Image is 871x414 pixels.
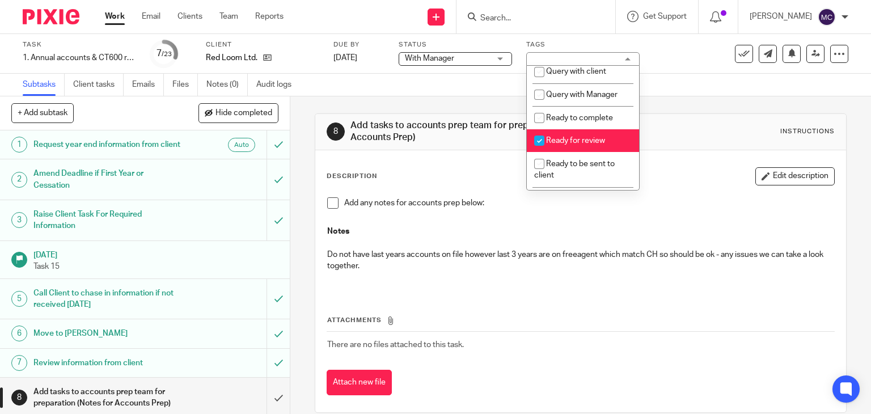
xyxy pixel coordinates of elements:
span: Ready to complete [546,114,613,122]
span: Query with client [546,67,606,75]
span: Get Support [643,12,687,20]
a: Clients [177,11,202,22]
h1: Request year end information from client [33,136,181,153]
span: There are no files attached to this task. [327,341,464,349]
a: Files [172,74,198,96]
div: Auto [228,138,255,152]
a: Client tasks [73,74,124,96]
img: Pixie [23,9,79,24]
label: Tags [526,40,640,49]
span: Ready to be sent to client [534,160,615,180]
a: Team [219,11,238,22]
label: Due by [333,40,384,49]
div: 1. Annual accounts & CT600 return [23,52,136,64]
span: Attachments [327,317,382,323]
img: svg%3E [818,8,836,26]
p: [PERSON_NAME] [750,11,812,22]
h1: Amend Deadline if First Year or Cessation [33,165,181,194]
div: 3 [11,212,27,228]
div: 8 [327,122,345,141]
label: Task [23,40,136,49]
a: Subtasks [23,74,65,96]
p: Task 15 [33,261,278,272]
p: Add any notes for accounts prep below: [344,197,835,209]
div: 6 [11,326,27,341]
div: 7 [157,47,172,60]
p: Description [327,172,377,181]
div: 2 [11,172,27,188]
button: Hide completed [198,103,278,122]
h1: Call Client to chase in information if not received [DATE] [33,285,181,314]
span: Hide completed [215,109,272,118]
h1: Add tasks to accounts prep team for preparation (Notes for Accounts Prep) [33,383,181,412]
strong: Notes [327,227,349,235]
h1: Add tasks to accounts prep team for preparation (Notes for Accounts Prep) [350,120,604,144]
div: 1 [11,137,27,153]
a: Audit logs [256,74,300,96]
span: Query with Manager [546,91,618,99]
button: + Add subtask [11,103,74,122]
label: Status [399,40,512,49]
a: Work [105,11,125,22]
div: 7 [11,355,27,371]
span: [DATE] [333,54,357,62]
p: Red Loom Ltd. [206,52,257,64]
span: With Manager [405,54,454,62]
button: Attach new file [327,370,392,395]
small: /23 [162,51,172,57]
h1: Raise Client Task For Required Information [33,206,181,235]
h1: Review information from client [33,354,181,371]
div: 5 [11,291,27,307]
input: Search [479,14,581,24]
div: 8 [11,390,27,405]
div: 1. Annual accounts &amp; CT600 return [23,52,136,64]
a: Email [142,11,160,22]
label: Client [206,40,319,49]
a: Emails [132,74,164,96]
span: Ready for review [546,137,605,145]
a: Notes (0) [206,74,248,96]
div: Instructions [780,127,835,136]
h1: Move to [PERSON_NAME] [33,325,181,342]
button: Edit description [755,167,835,185]
p: Do not have last years accounts on file however last 3 years are on freeagent which match CH so s... [327,249,835,272]
a: Reports [255,11,284,22]
h1: [DATE] [33,247,278,261]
